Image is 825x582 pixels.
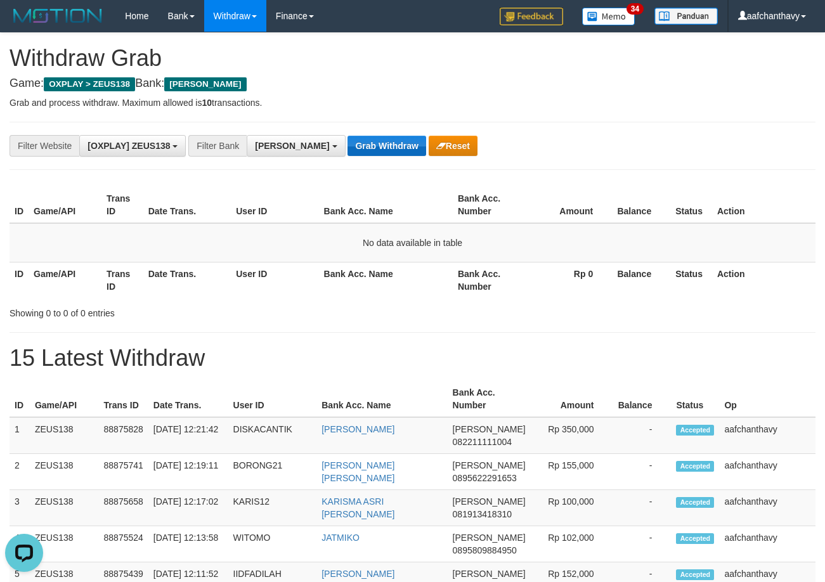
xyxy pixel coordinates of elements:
td: No data available in table [10,223,815,262]
span: [PERSON_NAME] [164,77,246,91]
td: [DATE] 12:17:02 [148,490,228,526]
th: User ID [228,381,317,417]
th: Rp 0 [526,262,613,298]
th: ID [10,381,30,417]
td: Rp 102,000 [531,526,613,562]
th: Bank Acc. Number [453,187,526,223]
span: [PERSON_NAME] [255,141,329,151]
th: Trans ID [101,262,143,298]
td: - [613,490,672,526]
th: ID [10,262,29,298]
button: [OXPLAY] ZEUS138 [79,135,186,157]
th: Amount [526,187,613,223]
span: [PERSON_NAME] [453,569,526,579]
td: aafchanthavy [719,417,815,454]
th: Date Trans. [143,262,231,298]
td: WITOMO [228,526,317,562]
img: MOTION_logo.png [10,6,106,25]
span: Accepted [676,461,714,472]
td: aafchanthavy [719,490,815,526]
th: ID [10,187,29,223]
strong: 10 [202,98,212,108]
img: panduan.png [654,8,718,25]
td: 4 [10,526,30,562]
th: Action [712,187,815,223]
h1: 15 Latest Withdraw [10,346,815,371]
span: Accepted [676,425,714,436]
h1: Withdraw Grab [10,46,815,71]
th: Game/API [29,187,101,223]
th: Op [719,381,815,417]
td: Rp 350,000 [531,417,613,454]
th: Status [671,381,719,417]
th: Action [712,262,815,298]
th: Bank Acc. Name [316,381,447,417]
span: 34 [627,3,644,15]
td: ZEUS138 [30,454,99,490]
td: - [613,454,672,490]
th: User ID [231,187,318,223]
span: [PERSON_NAME] [453,533,526,543]
th: Status [670,262,712,298]
span: Accepted [676,497,714,508]
td: 88875828 [99,417,148,454]
h4: Game: Bank: [10,77,815,90]
th: Trans ID [99,381,148,417]
div: Showing 0 to 0 of 0 entries [10,302,334,320]
a: [PERSON_NAME] [322,569,394,579]
td: 2 [10,454,30,490]
a: JATMIKO [322,533,360,543]
button: Grab Withdraw [348,136,425,156]
a: [PERSON_NAME] [322,424,394,434]
div: Filter Bank [188,135,247,157]
td: ZEUS138 [30,526,99,562]
td: aafchanthavy [719,526,815,562]
button: Reset [429,136,477,156]
td: [DATE] 12:19:11 [148,454,228,490]
td: Rp 155,000 [531,454,613,490]
td: [DATE] 12:13:58 [148,526,228,562]
img: Feedback.jpg [500,8,563,25]
td: aafchanthavy [719,454,815,490]
th: Balance [612,187,670,223]
th: User ID [231,262,318,298]
td: DISKACANTIK [228,417,317,454]
span: Accepted [676,533,714,544]
th: Bank Acc. Number [453,262,526,298]
span: [PERSON_NAME] [453,460,526,470]
th: Game/API [30,381,99,417]
td: - [613,417,672,454]
th: Game/API [29,262,101,298]
span: [PERSON_NAME] [453,496,526,507]
th: Balance [612,262,670,298]
td: - [613,526,672,562]
a: [PERSON_NAME] [PERSON_NAME] [322,460,394,483]
th: Date Trans. [148,381,228,417]
span: Copy 082211111004 to clipboard [453,437,512,447]
span: OXPLAY > ZEUS138 [44,77,135,91]
td: 88875524 [99,526,148,562]
span: Accepted [676,569,714,580]
th: Bank Acc. Name [319,262,453,298]
td: ZEUS138 [30,417,99,454]
a: KARISMA ASRI [PERSON_NAME] [322,496,394,519]
td: 1 [10,417,30,454]
span: Copy 0895809884950 to clipboard [453,545,517,555]
span: [OXPLAY] ZEUS138 [88,141,170,151]
th: Date Trans. [143,187,231,223]
span: Copy 081913418310 to clipboard [453,509,512,519]
td: 3 [10,490,30,526]
th: Bank Acc. Number [448,381,531,417]
td: ZEUS138 [30,490,99,526]
td: BORONG21 [228,454,317,490]
button: Open LiveChat chat widget [5,5,43,43]
p: Grab and process withdraw. Maximum allowed is transactions. [10,96,815,109]
td: 88875658 [99,490,148,526]
div: Filter Website [10,135,79,157]
td: KARIS12 [228,490,317,526]
th: Amount [531,381,613,417]
td: [DATE] 12:21:42 [148,417,228,454]
th: Balance [613,381,672,417]
button: [PERSON_NAME] [247,135,345,157]
span: [PERSON_NAME] [453,424,526,434]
